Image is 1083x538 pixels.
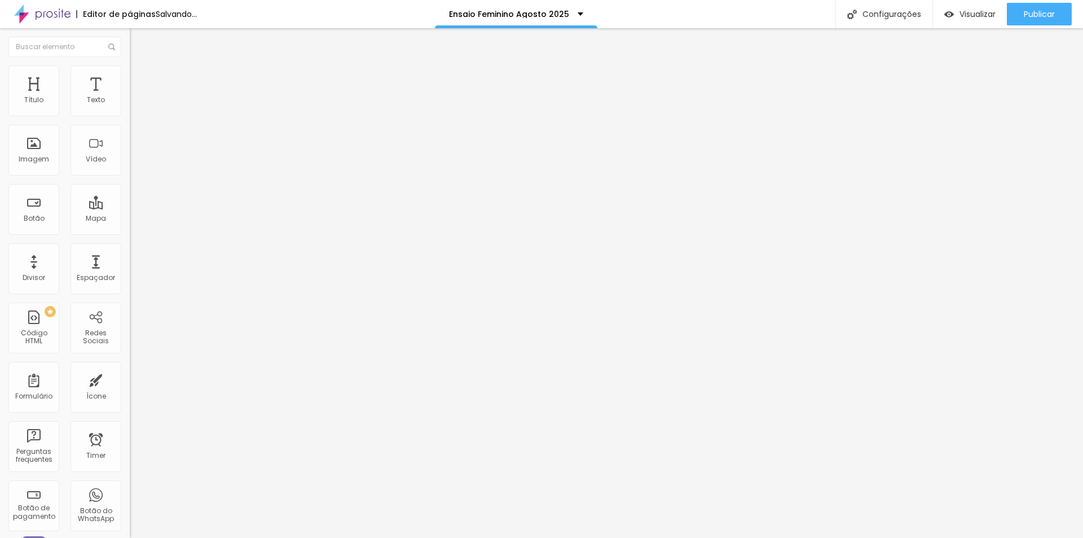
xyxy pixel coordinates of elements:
[86,215,106,222] div: Mapa
[15,392,52,400] div: Formulário
[86,392,106,400] div: Ícone
[11,504,56,520] div: Botão de pagamento
[87,96,105,104] div: Texto
[108,43,115,50] img: Icone
[76,10,156,18] div: Editor de páginas
[73,329,118,345] div: Redes Sociais
[944,10,954,19] img: view-1.svg
[73,507,118,523] div: Botão do WhatsApp
[86,452,105,460] div: Timer
[130,28,1083,538] iframe: Editor
[156,10,197,18] div: Salvando...
[19,155,49,163] div: Imagem
[24,96,43,104] div: Título
[449,10,569,18] p: Ensaio Feminino Agosto 2025
[1024,10,1055,19] span: Publicar
[959,10,996,19] span: Visualizar
[847,10,857,19] img: Icone
[86,155,106,163] div: Vídeo
[11,448,56,464] div: Perguntas frequentes
[1007,3,1072,25] button: Publicar
[23,274,45,282] div: Divisor
[24,215,45,222] div: Botão
[11,329,56,345] div: Código HTML
[8,37,121,57] input: Buscar elemento
[77,274,115,282] div: Espaçador
[933,3,1007,25] button: Visualizar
